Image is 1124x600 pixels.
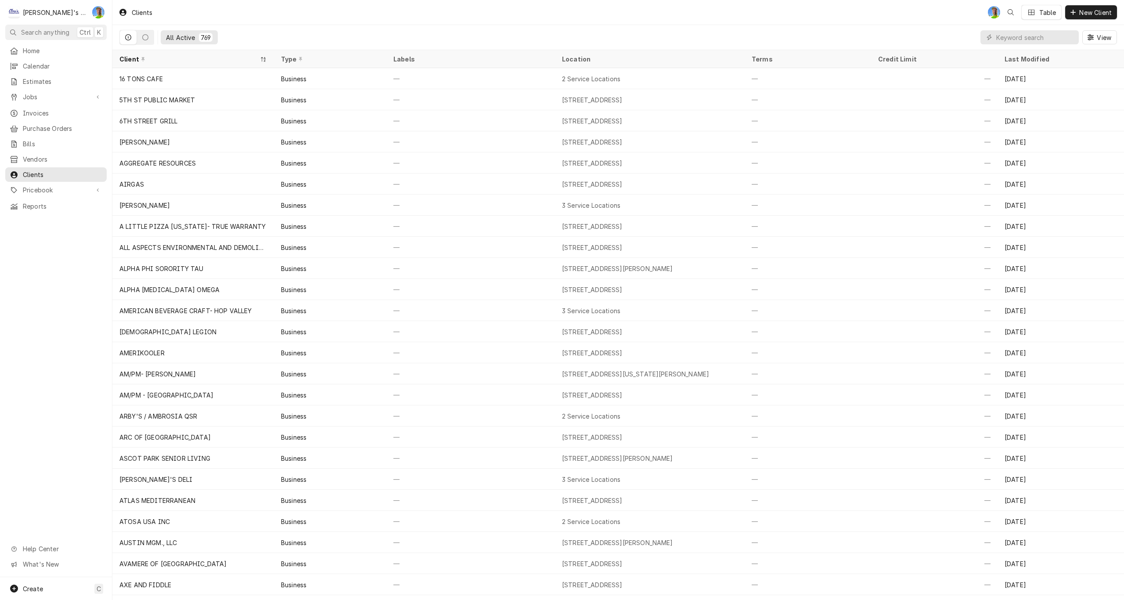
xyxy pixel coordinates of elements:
div: [DATE] [998,195,1124,216]
div: — [745,405,871,427]
div: — [871,469,998,490]
div: Business [281,137,306,147]
div: — [871,574,998,595]
div: ASCOT PARK SENIOR LIVING [119,454,210,463]
div: Client [119,54,258,64]
div: [STREET_ADDRESS] [562,390,623,400]
span: New Client [1077,8,1113,17]
div: [DATE] [998,448,1124,469]
div: — [386,279,555,300]
a: Invoices [5,106,107,120]
div: [PERSON_NAME] [119,201,170,210]
div: AM/PM - [GEOGRAPHIC_DATA] [119,390,213,400]
div: Business [281,74,306,83]
div: Greg Austin's Avatar [92,6,104,18]
div: — [745,511,871,532]
div: Business [281,180,306,189]
div: — [871,89,998,110]
button: Open search [1004,5,1018,19]
div: 2 Service Locations [562,74,620,83]
div: [DATE] [998,237,1124,258]
a: Calendar [5,59,107,73]
div: AMERIKOOLER [119,348,165,358]
div: — [745,89,871,110]
div: [DATE] [998,553,1124,574]
div: — [871,173,998,195]
div: — [386,173,555,195]
div: [STREET_ADDRESS][PERSON_NAME] [562,538,673,547]
div: — [386,553,555,574]
div: [STREET_ADDRESS] [562,180,623,189]
span: What's New [23,560,101,569]
div: [DATE] [998,173,1124,195]
a: Go to Jobs [5,90,107,104]
span: Invoices [23,108,102,118]
div: ALPHA [MEDICAL_DATA] OMEGA [119,285,220,294]
div: [STREET_ADDRESS] [562,95,623,105]
a: Go to What's New [5,557,107,571]
div: — [386,131,555,152]
div: — [871,342,998,363]
div: [DATE] [998,110,1124,131]
div: — [386,216,555,237]
div: — [871,405,998,427]
div: Business [281,538,306,547]
div: [STREET_ADDRESS] [562,137,623,147]
div: [STREET_ADDRESS] [562,433,623,442]
div: 6TH STREET GRILL [119,116,178,126]
div: 3 Service Locations [562,201,620,210]
div: [PERSON_NAME] [119,137,170,147]
div: Greg Austin's Avatar [988,6,1000,18]
div: Business [281,222,306,231]
div: Location [562,54,738,64]
div: — [871,300,998,321]
div: — [871,532,998,553]
div: Business [281,412,306,421]
a: Go to Help Center [5,542,107,556]
div: — [745,258,871,279]
div: [STREET_ADDRESS] [562,116,623,126]
a: Home [5,43,107,58]
div: [DATE] [998,216,1124,237]
div: [DATE] [998,300,1124,321]
div: — [745,427,871,448]
a: Bills [5,137,107,151]
div: [DATE] [998,89,1124,110]
div: — [871,131,998,152]
div: [DATE] [998,384,1124,405]
div: Last Modified [1005,54,1115,64]
div: — [386,532,555,553]
div: [STREET_ADDRESS] [562,159,623,168]
div: All Active [166,33,195,42]
div: — [745,532,871,553]
div: Credit Limit [878,54,989,64]
div: [DATE] [998,490,1124,511]
div: — [871,279,998,300]
div: — [745,384,871,405]
div: Business [281,475,306,484]
div: 2 Service Locations [562,517,620,526]
div: — [386,321,555,342]
span: Help Center [23,544,101,553]
div: — [871,237,998,258]
div: [STREET_ADDRESS] [562,348,623,358]
span: View [1095,33,1113,42]
div: Business [281,454,306,463]
div: Business [281,390,306,400]
div: [DATE] [998,574,1124,595]
div: Table [1039,8,1056,17]
div: Business [281,327,306,336]
div: ATOSA USA INC [119,517,170,526]
div: — [871,363,998,384]
div: — [745,173,871,195]
div: Business [281,116,306,126]
div: — [871,448,998,469]
div: AM/PM- [PERSON_NAME] [119,369,196,379]
div: Business [281,580,306,589]
span: Bills [23,139,102,148]
span: Jobs [23,92,89,101]
div: 3 Service Locations [562,475,620,484]
div: — [871,511,998,532]
div: — [871,427,998,448]
div: — [386,89,555,110]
